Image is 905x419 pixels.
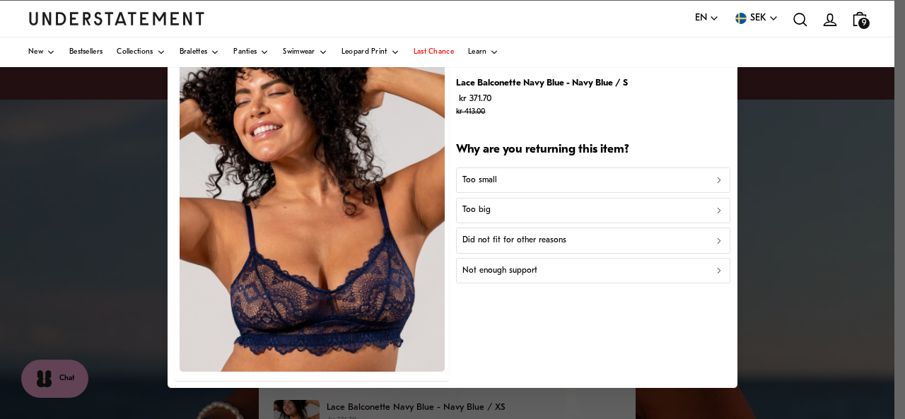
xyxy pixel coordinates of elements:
[845,4,875,33] a: 9
[180,37,220,67] a: Bralettes
[456,76,628,90] p: Lace Balconette Navy Blue - Navy Blue / S
[28,12,205,25] a: Understatement Homepage
[462,235,566,248] p: Did not fit for other reasons
[456,142,730,158] h2: Why are you returning this item?
[414,49,454,56] span: Last Chance
[462,204,491,218] p: Too big
[28,37,55,67] a: New
[69,49,103,56] span: Bestsellers
[462,264,537,278] p: Not enough support
[695,11,707,26] span: EN
[456,109,485,117] strike: kr 413.00
[733,11,778,26] button: SEK
[117,49,153,56] span: Collections
[414,37,454,67] a: Last Chance
[341,49,387,56] span: Leopard Print
[283,49,315,56] span: Swimwear
[456,259,730,284] button: Not enough support
[468,49,487,56] span: Learn
[456,91,628,119] p: kr 371.70
[750,11,766,26] span: SEK
[456,167,730,193] button: Too small
[462,174,497,187] p: Too small
[233,37,269,67] a: Panties
[117,37,165,67] a: Collections
[283,37,327,67] a: Swimwear
[180,49,208,56] span: Bralettes
[341,37,399,67] a: Leopard Print
[28,49,43,56] span: New
[69,37,103,67] a: Bestsellers
[456,198,730,223] button: Too big
[456,228,730,254] button: Did not fit for other reasons
[468,37,499,67] a: Learn
[233,49,257,56] span: Panties
[858,18,870,29] span: 9
[180,42,445,372] img: NBFL-BRA-017-319_0b5eb93b-1c49-49b4-bd70-b2baf84eaa92.jpg
[695,11,719,26] button: EN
